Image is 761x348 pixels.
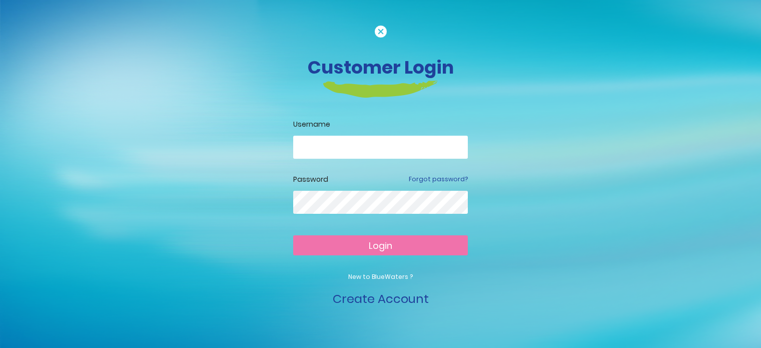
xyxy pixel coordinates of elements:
[293,119,468,130] label: Username
[369,239,392,252] span: Login
[293,174,328,185] label: Password
[293,272,468,281] p: New to BlueWaters ?
[333,290,429,307] a: Create Account
[293,235,468,255] button: Login
[103,57,658,78] h3: Customer Login
[375,26,387,38] img: cancel
[409,175,468,184] a: Forgot password?
[323,81,438,98] img: login-heading-border.png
